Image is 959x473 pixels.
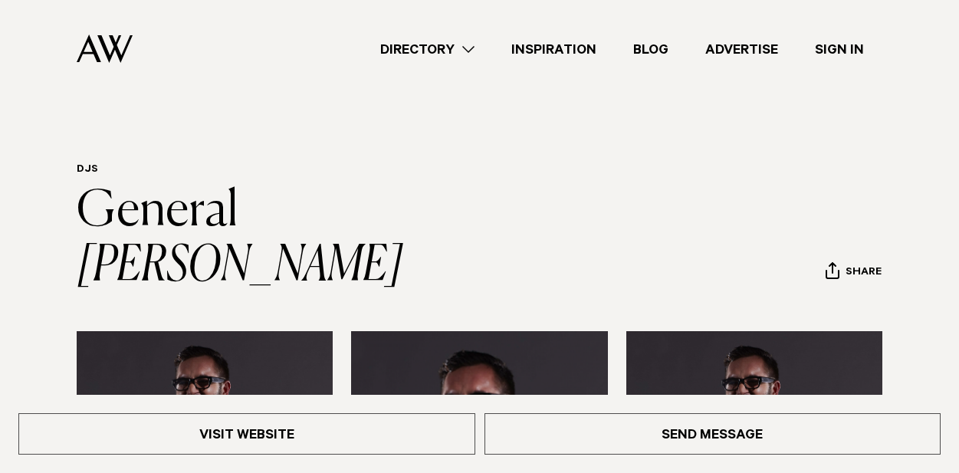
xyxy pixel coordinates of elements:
span: Share [846,266,882,281]
img: Auckland Weddings Logo [77,34,133,63]
a: Inspiration [493,39,615,60]
a: Send Message [484,413,941,455]
a: General [PERSON_NAME] [77,187,403,291]
a: Blog [615,39,687,60]
button: Share [825,261,882,284]
a: Visit Website [18,413,475,455]
a: Directory [362,39,493,60]
a: Sign In [796,39,882,60]
a: DJs [77,164,98,176]
a: Advertise [687,39,796,60]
